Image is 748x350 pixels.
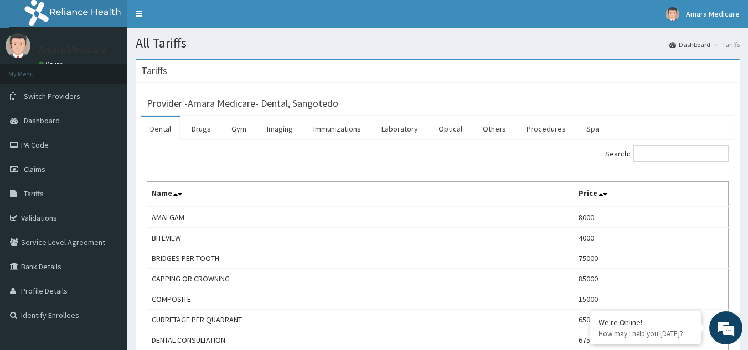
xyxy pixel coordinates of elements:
td: COMPOSITE [147,289,574,310]
a: Immunizations [305,117,370,140]
a: Gym [223,117,255,140]
td: BITEVIEW [147,228,574,248]
a: Dental [141,117,180,140]
p: Amara Medicare [39,45,106,55]
li: Tariffs [711,40,740,49]
span: Amara Medicare [686,9,740,19]
label: Search: [605,145,729,162]
a: Others [474,117,515,140]
p: How may I help you today? [599,329,693,338]
input: Search: [633,145,729,162]
a: Laboratory [373,117,427,140]
img: User Image [6,33,30,58]
td: 85000 [574,269,729,289]
span: Claims [24,164,45,174]
a: Optical [430,117,471,140]
td: 4000 [574,228,729,248]
span: Tariffs [24,189,44,198]
a: Drugs [183,117,220,140]
td: 8000 [574,207,729,228]
td: BRIDGES PER TOOTH [147,248,574,269]
td: CURRETAGE PER QUADRANT [147,310,574,330]
td: 6500 [574,310,729,330]
td: AMALGAM [147,207,574,228]
td: 15000 [574,289,729,310]
h3: Tariffs [141,66,167,76]
th: Name [147,182,574,207]
a: Imaging [258,117,302,140]
h1: All Tariffs [136,36,740,50]
span: Switch Providers [24,91,80,101]
div: We're Online! [599,317,693,327]
h3: Provider - Amara Medicare- Dental, Sangotedo [147,98,338,108]
span: Dashboard [24,116,60,126]
img: User Image [666,7,679,21]
a: Spa [577,117,608,140]
td: 75000 [574,248,729,269]
th: Price [574,182,729,207]
a: Online [39,60,65,68]
a: Procedures [518,117,575,140]
td: CAPPING OR CROWNING [147,269,574,289]
a: Dashboard [669,40,710,49]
